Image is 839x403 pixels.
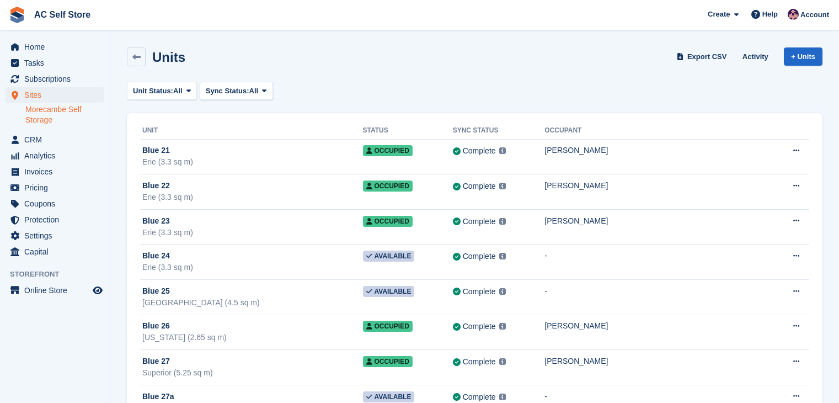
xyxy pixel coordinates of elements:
[499,183,506,189] img: icon-info-grey-7440780725fd019a000dd9b08b2336e03edf1995a4989e88bcd33f0948082b44.svg
[463,391,496,403] div: Complete
[140,122,363,140] th: Unit
[142,192,363,203] div: Erie (3.3 sq m)
[142,250,170,262] span: Blue 24
[142,262,363,273] div: Erie (3.3 sq m)
[142,297,363,309] div: [GEOGRAPHIC_DATA] (4.5 sq m)
[6,55,104,71] a: menu
[544,180,769,192] div: [PERSON_NAME]
[499,147,506,154] img: icon-info-grey-7440780725fd019a000dd9b08b2336e03edf1995a4989e88bcd33f0948082b44.svg
[6,196,104,211] a: menu
[463,216,496,227] div: Complete
[152,50,185,65] h2: Units
[708,9,730,20] span: Create
[200,82,273,100] button: Sync Status: All
[24,164,90,179] span: Invoices
[363,251,415,262] span: Available
[544,320,769,332] div: [PERSON_NAME]
[762,9,778,20] span: Help
[142,320,170,332] span: Blue 26
[142,367,363,379] div: Superior (5.25 sq m)
[24,283,90,298] span: Online Store
[363,216,413,227] span: Occupied
[24,212,90,227] span: Protection
[133,86,173,97] span: Unit Status:
[800,9,829,20] span: Account
[24,148,90,163] span: Analytics
[6,180,104,195] a: menu
[24,132,90,147] span: CRM
[499,218,506,225] img: icon-info-grey-7440780725fd019a000dd9b08b2336e03edf1995a4989e88bcd33f0948082b44.svg
[463,251,496,262] div: Complete
[463,145,496,157] div: Complete
[6,87,104,103] a: menu
[544,356,769,367] div: [PERSON_NAME]
[24,180,90,195] span: Pricing
[142,215,170,227] span: Blue 23
[544,215,769,227] div: [PERSON_NAME]
[24,228,90,243] span: Settings
[463,181,496,192] div: Complete
[24,196,90,211] span: Coupons
[24,87,90,103] span: Sites
[463,286,496,298] div: Complete
[142,356,170,367] span: Blue 27
[142,285,170,297] span: Blue 25
[6,244,104,259] a: menu
[6,228,104,243] a: menu
[91,284,104,297] a: Preview store
[363,181,413,192] span: Occupied
[127,82,197,100] button: Unit Status: All
[363,122,453,140] th: Status
[463,356,496,368] div: Complete
[9,7,25,23] img: stora-icon-8386f47178a22dfd0bd8f6a31ec36ba5ce8667c1dd55bd0f319d3a0aa187defe.svg
[363,391,415,402] span: Available
[544,145,769,156] div: [PERSON_NAME]
[6,283,104,298] a: menu
[499,253,506,259] img: icon-info-grey-7440780725fd019a000dd9b08b2336e03edf1995a4989e88bcd33f0948082b44.svg
[499,394,506,400] img: icon-info-grey-7440780725fd019a000dd9b08b2336e03edf1995a4989e88bcd33f0948082b44.svg
[6,39,104,55] a: menu
[687,51,727,62] span: Export CSV
[499,358,506,365] img: icon-info-grey-7440780725fd019a000dd9b08b2336e03edf1995a4989e88bcd33f0948082b44.svg
[499,288,506,295] img: icon-info-grey-7440780725fd019a000dd9b08b2336e03edf1995a4989e88bcd33f0948082b44.svg
[142,180,170,192] span: Blue 22
[25,104,104,125] a: Morecambe Self Storage
[24,55,90,71] span: Tasks
[173,86,183,97] span: All
[363,356,413,367] span: Occupied
[6,71,104,87] a: menu
[6,164,104,179] a: menu
[6,212,104,227] a: menu
[249,86,259,97] span: All
[206,86,249,97] span: Sync Status:
[142,227,363,238] div: Erie (3.3 sq m)
[499,323,506,330] img: icon-info-grey-7440780725fd019a000dd9b08b2336e03edf1995a4989e88bcd33f0948082b44.svg
[363,321,413,332] span: Occupied
[788,9,799,20] img: Ted Cox
[544,122,769,140] th: Occupant
[675,47,731,66] a: Export CSV
[142,156,363,168] div: Erie (3.3 sq m)
[142,391,174,402] span: Blue 27a
[142,145,170,156] span: Blue 21
[24,71,90,87] span: Subscriptions
[6,132,104,147] a: menu
[463,321,496,332] div: Complete
[784,47,822,66] a: + Units
[6,148,104,163] a: menu
[544,245,769,280] td: -
[24,39,90,55] span: Home
[544,280,769,315] td: -
[10,269,110,280] span: Storefront
[738,47,773,66] a: Activity
[363,286,415,297] span: Available
[142,332,363,343] div: [US_STATE] (2.65 sq m)
[30,6,95,24] a: AC Self Store
[453,122,545,140] th: Sync Status
[363,145,413,156] span: Occupied
[24,244,90,259] span: Capital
